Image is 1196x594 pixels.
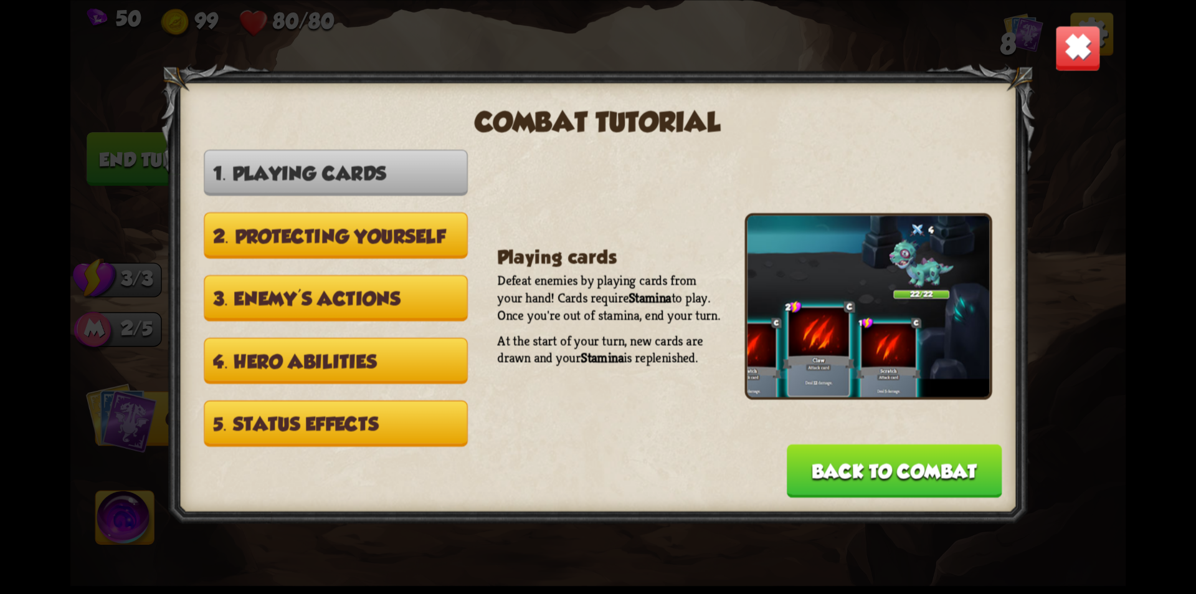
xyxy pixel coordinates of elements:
button: 2. Protecting yourself [204,212,468,258]
button: 5. Status effects [204,400,468,446]
p: Defeat enemies by playing cards from your hand! Cards require to play. Once you're out of stamina... [498,271,720,323]
img: Close_Button.png [1055,25,1101,71]
button: 1. Playing cards [204,150,468,196]
b: Stamina [581,349,624,366]
h3: Playing cards [498,246,720,267]
button: 3. Enemy's actions [204,275,468,321]
button: Back to combat [787,444,1002,497]
img: Playing_Cards.jpg [745,213,992,400]
button: 4. Hero abilities [204,337,468,383]
h2: Combat tutorial [204,107,992,137]
p: At the start of your turn, new cards are drawn and your is replenished. [498,332,720,366]
b: Stamina [629,289,672,306]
